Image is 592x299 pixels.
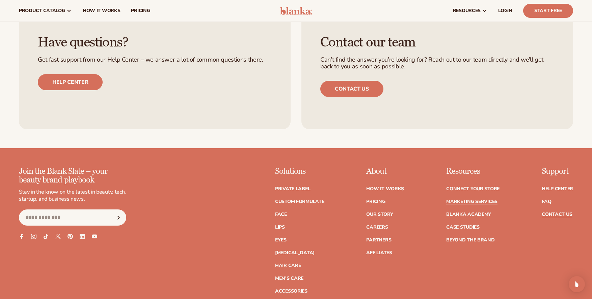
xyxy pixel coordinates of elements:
a: FAQ [542,199,551,204]
span: product catalog [19,8,65,13]
a: Connect your store [446,187,500,191]
a: Help Center [542,187,573,191]
a: Start Free [523,4,573,18]
h3: Contact our team [320,35,554,50]
a: Affiliates [366,251,392,255]
button: Subscribe [111,209,126,226]
a: Men's Care [275,276,303,281]
img: logo [280,7,312,15]
p: Support [542,167,573,176]
span: LOGIN [498,8,512,13]
a: Face [275,212,287,217]
a: How It Works [366,187,404,191]
a: Accessories [275,289,307,294]
a: Lips [275,225,285,230]
a: Our Story [366,212,393,217]
p: Get fast support from our Help Center – we answer a lot of common questions there. [38,57,272,63]
a: Pricing [366,199,385,204]
p: Can’t find the answer you’re looking for? Reach out to our team directly and we’ll get back to yo... [320,57,554,70]
a: Private label [275,187,310,191]
a: Case Studies [446,225,480,230]
a: Help center [38,74,103,90]
p: Resources [446,167,500,176]
a: Contact Us [542,212,572,217]
a: Contact us [320,81,383,97]
a: [MEDICAL_DATA] [275,251,315,255]
p: About [366,167,404,176]
a: Blanka Academy [446,212,491,217]
a: Careers [366,225,388,230]
div: Open Intercom Messenger [569,276,585,292]
a: Marketing services [446,199,497,204]
p: Solutions [275,167,324,176]
a: Beyond the brand [446,238,495,242]
span: resources [453,8,481,13]
a: Partners [366,238,391,242]
p: Join the Blank Slate – your beauty brand playbook [19,167,126,185]
h3: Have questions? [38,35,272,50]
a: Custom formulate [275,199,324,204]
p: Stay in the know on the latest in beauty, tech, startup, and business news. [19,189,126,203]
a: Hair Care [275,263,301,268]
span: pricing [131,8,150,13]
span: How It Works [83,8,120,13]
a: Eyes [275,238,287,242]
